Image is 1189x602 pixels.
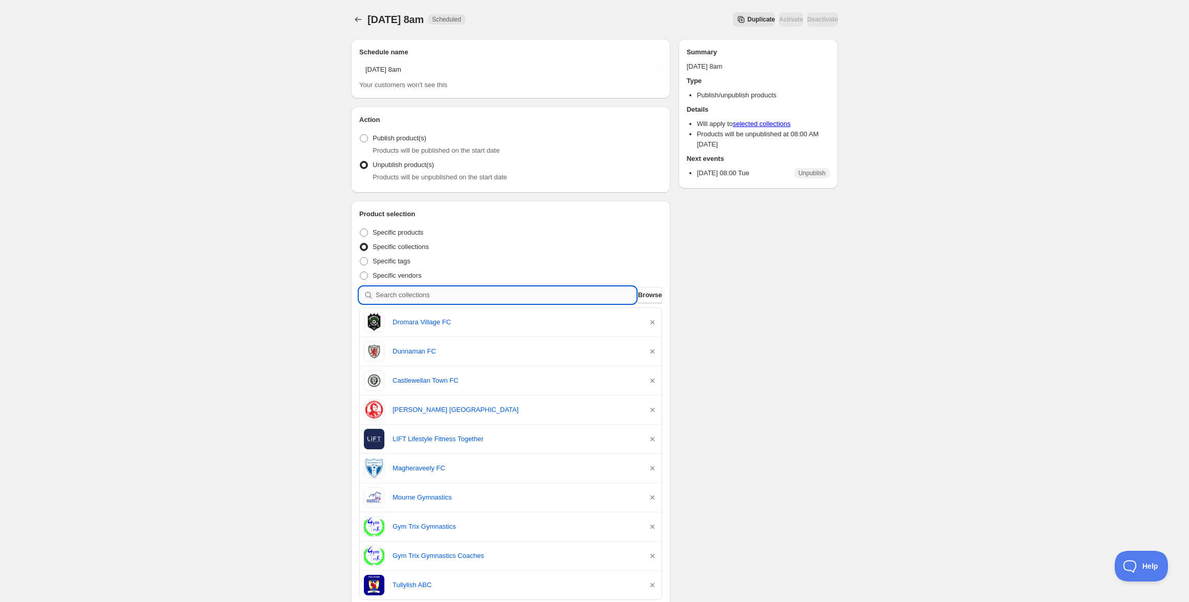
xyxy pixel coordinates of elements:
button: Schedules [351,12,365,27]
h2: Action [359,115,662,125]
span: Products will be published on the start date [373,147,500,154]
h2: Summary [687,47,830,57]
a: Gym Trix Gymnastics [393,522,639,532]
a: LIFT Lifestyle Fitness Together [393,434,639,444]
a: Magheraveely FC [393,463,639,473]
iframe: Toggle Customer Support [1115,551,1168,582]
span: Specific products [373,229,423,236]
span: [DATE] 8am [367,14,424,25]
span: Publish product(s) [373,134,426,142]
span: Products will be unpublished on the start date [373,173,507,181]
a: Gym Trix Gymnastics Coaches [393,551,639,561]
a: Dunnaman FC [393,346,639,357]
a: Dromara Village FC [393,317,639,327]
button: Secondary action label [733,12,775,27]
span: Specific vendors [373,272,421,279]
a: selected collections [733,120,791,128]
span: Specific collections [373,243,429,251]
li: Products will be unpublished at 08:00 AM [DATE] [697,129,830,150]
h2: Product selection [359,209,662,219]
a: Tullylish ABC [393,580,639,590]
span: Specific tags [373,257,411,265]
span: Scheduled [432,15,461,24]
p: [DATE] 08:00 Tue [697,168,749,178]
span: Browse [638,290,662,300]
h2: Details [687,105,830,115]
h2: Schedule name [359,47,662,57]
span: Unpublish product(s) [373,161,434,169]
span: Unpublish [798,169,826,177]
h2: Type [687,76,830,86]
a: Mourne Gymnastics [393,492,639,503]
input: Search collections [376,287,636,303]
li: Publish/unpublish products [697,90,830,100]
span: Your customers won't see this [359,81,447,89]
p: [DATE] 8am [687,61,830,72]
a: [PERSON_NAME] [GEOGRAPHIC_DATA] [393,405,639,415]
span: Duplicate [747,15,775,24]
button: Browse [638,287,662,303]
a: Castlewellan Town FC [393,376,639,386]
h2: Next events [687,154,830,164]
li: Will apply to [697,119,830,129]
